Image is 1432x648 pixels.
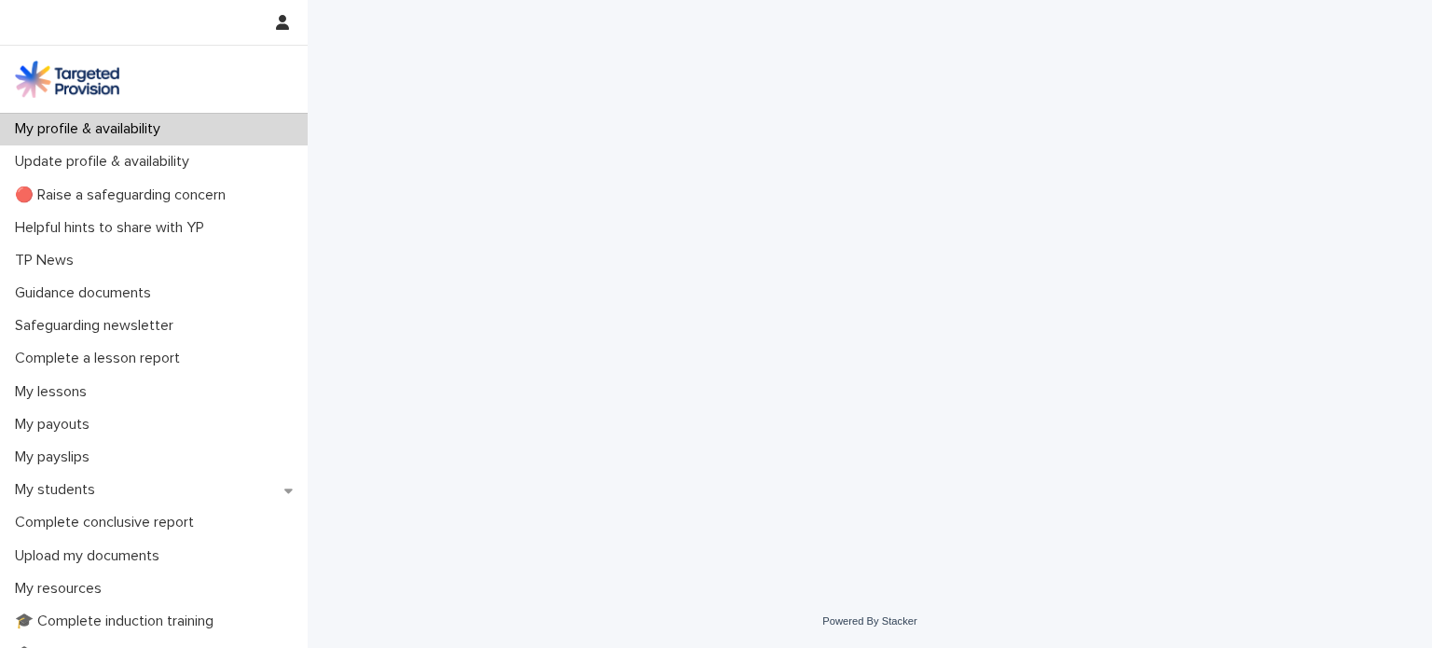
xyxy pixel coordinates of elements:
p: 🎓 Complete induction training [7,613,228,630]
p: My payslips [7,448,104,466]
p: My students [7,481,110,499]
p: 🔴 Raise a safeguarding concern [7,186,241,204]
p: Complete a lesson report [7,350,195,367]
p: Safeguarding newsletter [7,317,188,335]
p: TP News [7,252,89,269]
p: My lessons [7,383,102,401]
p: My profile & availability [7,120,175,138]
p: Guidance documents [7,284,166,302]
p: Update profile & availability [7,153,204,171]
img: M5nRWzHhSzIhMunXDL62 [15,61,119,98]
p: Complete conclusive report [7,514,209,531]
p: My resources [7,580,117,598]
p: My payouts [7,416,104,434]
p: Upload my documents [7,547,174,565]
p: Helpful hints to share with YP [7,219,219,237]
a: Powered By Stacker [822,615,916,627]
